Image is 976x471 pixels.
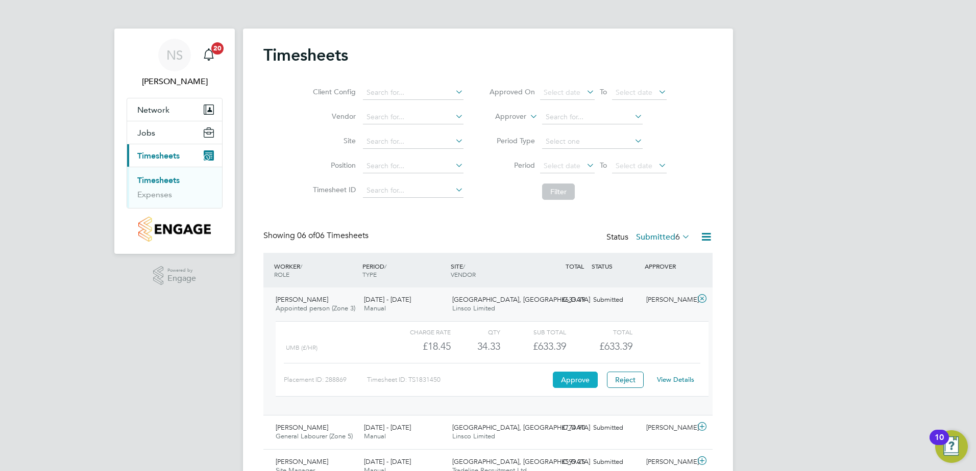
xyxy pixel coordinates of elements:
[385,338,451,355] div: £18.45
[536,454,589,470] div: £599.25
[364,457,411,466] span: [DATE] - [DATE]
[599,340,632,352] span: £633.39
[452,304,495,312] span: Linsco Limited
[363,86,463,100] input: Search for...
[310,136,356,145] label: Site
[480,112,526,122] label: Approver
[542,184,575,200] button: Filter
[489,161,535,170] label: Period
[589,420,642,436] div: Submitted
[636,232,690,242] label: Submitted
[544,161,580,170] span: Select date
[297,230,369,241] span: 06 Timesheets
[384,262,386,270] span: /
[127,75,223,88] span: Nathan Smith
[935,437,944,451] div: 10
[597,159,610,172] span: To
[310,112,356,121] label: Vendor
[536,420,589,436] div: £774.90
[364,423,411,432] span: [DATE] - [DATE]
[274,270,289,278] span: ROLE
[137,175,180,185] a: Timesheets
[452,432,495,440] span: Linsco Limited
[276,295,328,304] span: [PERSON_NAME]
[452,423,590,432] span: [GEOGRAPHIC_DATA], [GEOGRAPHIC_DATA]
[642,420,695,436] div: [PERSON_NAME]
[362,270,377,278] span: TYPE
[448,257,536,283] div: SITE
[364,304,386,312] span: Manual
[463,262,465,270] span: /
[363,110,463,124] input: Search for...
[451,326,500,338] div: QTY
[589,257,642,275] div: STATUS
[364,295,411,304] span: [DATE] - [DATE]
[137,190,172,199] a: Expenses
[127,144,222,167] button: Timesheets
[127,217,223,242] a: Go to home page
[360,257,448,283] div: PERIOD
[542,135,643,149] input: Select one
[276,423,328,432] span: [PERSON_NAME]
[385,326,451,338] div: Charge rate
[500,338,566,355] div: £633.39
[451,338,500,355] div: 34.33
[211,42,224,55] span: 20
[127,167,222,208] div: Timesheets
[127,121,222,144] button: Jobs
[489,87,535,96] label: Approved On
[263,230,371,241] div: Showing
[536,292,589,308] div: £633.39
[286,344,318,351] span: umb (£/HR)
[300,262,302,270] span: /
[566,262,584,270] span: TOTAL
[589,454,642,470] div: Submitted
[451,270,476,278] span: VENDOR
[675,232,680,242] span: 6
[542,110,643,124] input: Search for...
[137,105,169,115] span: Network
[276,304,355,312] span: Appointed person (Zone 3)
[127,39,223,88] a: NS[PERSON_NAME]
[364,432,386,440] span: Manual
[167,266,196,275] span: Powered by
[138,217,210,242] img: countryside-properties-logo-retina.png
[114,29,235,254] nav: Main navigation
[452,457,590,466] span: [GEOGRAPHIC_DATA], [GEOGRAPHIC_DATA]
[657,375,694,384] a: View Details
[137,128,155,138] span: Jobs
[297,230,315,241] span: 06 of
[642,454,695,470] div: [PERSON_NAME]
[310,161,356,170] label: Position
[606,230,692,245] div: Status
[642,292,695,308] div: [PERSON_NAME]
[642,257,695,275] div: APPROVER
[566,326,632,338] div: Total
[199,39,219,71] a: 20
[310,185,356,194] label: Timesheet ID
[363,184,463,198] input: Search for...
[263,45,348,65] h2: Timesheets
[452,295,590,304] span: [GEOGRAPHIC_DATA], [GEOGRAPHIC_DATA]
[597,85,610,98] span: To
[127,98,222,121] button: Network
[272,257,360,283] div: WORKER
[363,159,463,173] input: Search for...
[367,372,550,388] div: Timesheet ID: TS1831450
[276,432,353,440] span: General Labourer (Zone 5)
[489,136,535,145] label: Period Type
[276,457,328,466] span: [PERSON_NAME]
[153,266,197,285] a: Powered byEngage
[589,292,642,308] div: Submitted
[137,151,180,161] span: Timesheets
[166,48,183,62] span: NS
[607,372,644,388] button: Reject
[616,88,652,97] span: Select date
[167,274,196,283] span: Engage
[284,372,367,388] div: Placement ID: 288869
[500,326,566,338] div: Sub Total
[935,430,968,463] button: Open Resource Center, 10 new notifications
[310,87,356,96] label: Client Config
[553,372,598,388] button: Approve
[363,135,463,149] input: Search for...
